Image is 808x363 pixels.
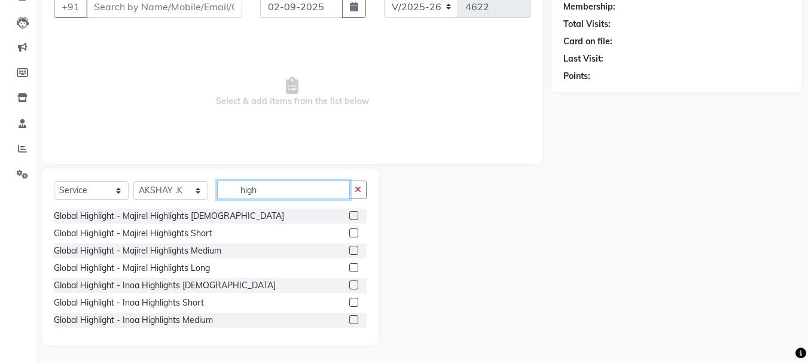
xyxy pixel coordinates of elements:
[54,245,221,257] div: Global Highlight - Majirel Highlights Medium
[54,227,212,240] div: Global Highlight - Majirel Highlights Short
[563,35,612,48] div: Card on file:
[217,181,350,199] input: Search or Scan
[54,262,210,274] div: Global Highlight - Majirel Highlights Long
[54,297,204,309] div: Global Highlight - Inoa Highlights Short
[563,70,590,83] div: Points:
[54,32,530,152] span: Select & add items from the list below
[563,1,615,13] div: Membership:
[563,53,603,65] div: Last Visit:
[54,279,276,292] div: Global Highlight - Inoa Highlights [DEMOGRAPHIC_DATA]
[54,314,213,327] div: Global Highlight - Inoa Highlights Medium
[54,210,284,222] div: Global Highlight - Majirel Highlights [DEMOGRAPHIC_DATA]
[563,18,611,30] div: Total Visits:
